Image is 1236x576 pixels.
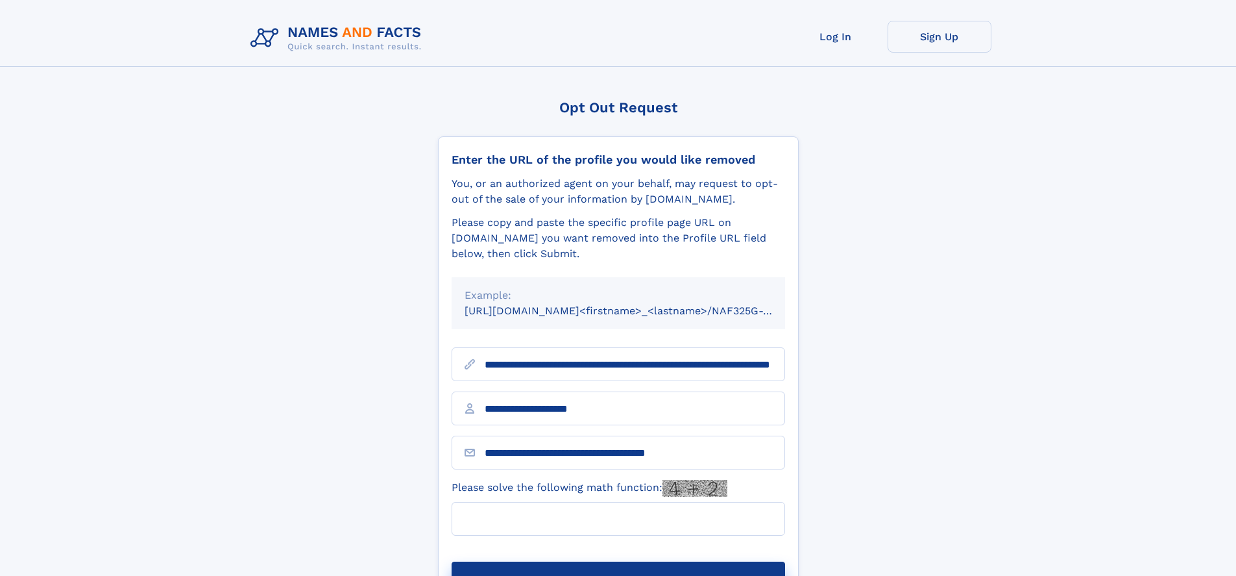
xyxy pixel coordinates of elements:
a: Log In [784,21,888,53]
small: [URL][DOMAIN_NAME]<firstname>_<lastname>/NAF325G-xxxxxxxx [465,305,810,317]
div: Example: [465,288,772,303]
div: Opt Out Request [438,99,799,116]
div: Enter the URL of the profile you would like removed [452,153,785,167]
label: Please solve the following math function: [452,480,727,497]
img: Logo Names and Facts [245,21,432,56]
div: You, or an authorized agent on your behalf, may request to opt-out of the sale of your informatio... [452,176,785,207]
div: Please copy and paste the specific profile page URL on [DOMAIN_NAME] you want removed into the Pr... [452,215,785,262]
a: Sign Up [888,21,991,53]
